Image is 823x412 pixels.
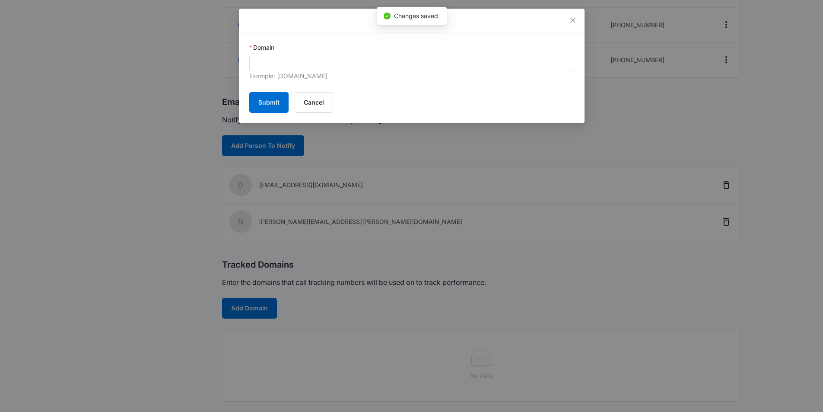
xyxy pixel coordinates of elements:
span: Changes saved. [394,12,440,19]
button: Submit [249,92,289,113]
button: Cancel [295,92,333,113]
div: Example: [DOMAIN_NAME] [249,71,574,82]
div: Add Domain [249,16,574,25]
input: Domain [249,56,574,71]
span: check-circle [384,13,391,19]
label: Domain [249,43,274,52]
span: close [569,17,576,24]
button: Close [561,9,585,32]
